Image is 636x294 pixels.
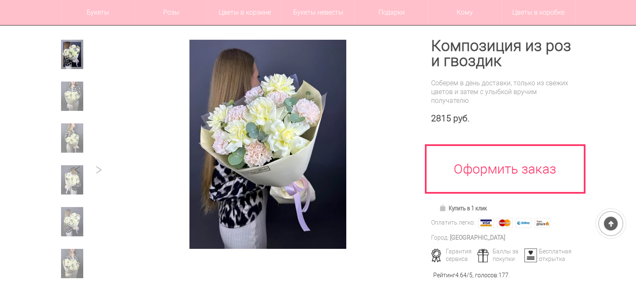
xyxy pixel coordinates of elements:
h1: Композиция из роз и гвоздик [431,38,575,69]
img: Яндекс Деньги [534,218,550,228]
span: 177 [498,272,508,279]
div: Город: [431,233,449,242]
div: 2815 руб. [431,113,575,124]
div: Соберем в день доставки, только из свежих цветов и затем с улыбкой вручим получателю. [431,79,575,105]
a: Оформить заказ [425,144,585,194]
a: Увеличить [125,40,411,249]
div: Бесплатная открытка [521,248,570,263]
img: Купить в 1 клик [439,205,449,211]
img: MasterCard [497,218,513,228]
div: Оплатить легко: [431,218,475,227]
img: Visa [478,218,494,228]
img: Webmoney [516,218,531,228]
img: Композиция из роз и гвоздик [189,40,346,249]
a: Купить в 1 клик [435,202,491,214]
div: [GEOGRAPHIC_DATA] [450,233,505,242]
div: Гарантия сервиса [428,248,476,263]
span: 4.64 [455,272,467,279]
div: Баллы за покупки [475,248,523,263]
div: Рейтинг /5, голосов: . [433,271,510,280]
